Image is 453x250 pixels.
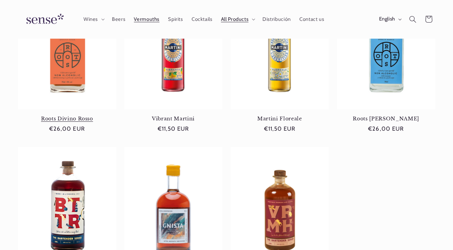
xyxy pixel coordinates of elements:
a: Sense [15,7,72,32]
a: Roots Divino Rosso [18,116,116,122]
a: Beers [107,12,129,27]
a: Vibrant Martini [124,116,222,122]
span: Vermouths [134,16,159,23]
summary: All Products [217,12,258,27]
img: Sense [18,10,69,29]
a: Contact us [295,12,328,27]
span: Wines [83,16,98,23]
span: Spirits [168,16,183,23]
a: Roots [PERSON_NAME] [337,116,435,122]
span: Distribución [262,16,291,23]
a: Martini Floreale [231,116,329,122]
a: Cocktails [187,12,217,27]
span: Beers [112,16,125,23]
span: All Products [221,16,249,23]
a: Vermouths [130,12,164,27]
span: Cocktails [192,16,212,23]
span: Contact us [299,16,324,23]
a: Distribución [258,12,295,27]
button: English [375,12,405,26]
summary: Search [405,11,420,27]
summary: Wines [79,12,107,27]
a: Spirits [164,12,187,27]
span: English [379,16,395,23]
